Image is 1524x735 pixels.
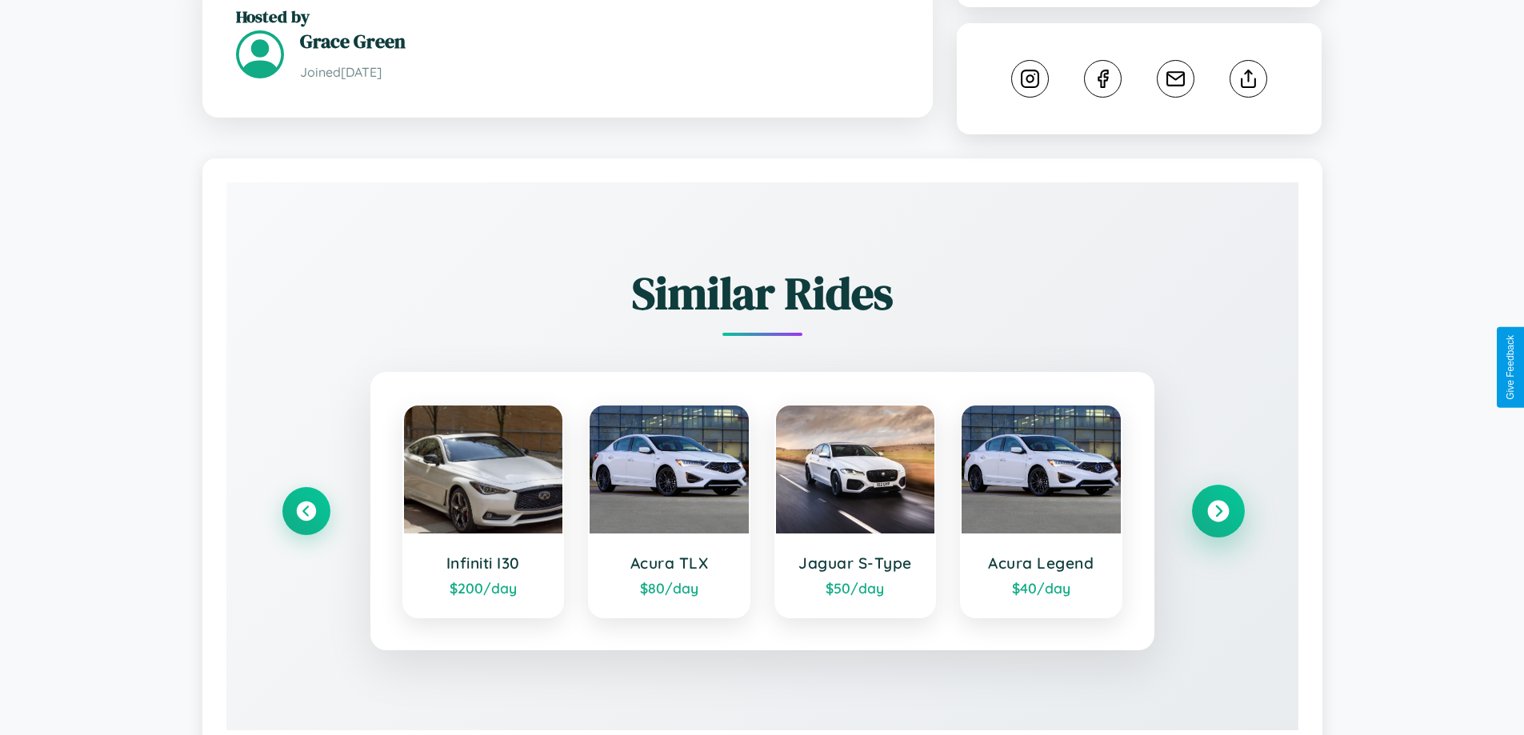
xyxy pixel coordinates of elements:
[420,579,547,597] div: $ 200 /day
[402,404,565,618] a: Infiniti I30$200/day
[978,579,1105,597] div: $ 40 /day
[300,28,899,54] h3: Grace Green
[300,61,899,84] p: Joined [DATE]
[774,404,937,618] a: Jaguar S-Type$50/day
[978,553,1105,573] h3: Acura Legend
[606,579,733,597] div: $ 80 /day
[1505,335,1516,400] div: Give Feedback
[282,262,1242,324] h2: Similar Rides
[420,553,547,573] h3: Infiniti I30
[792,579,919,597] div: $ 50 /day
[792,553,919,573] h3: Jaguar S-Type
[588,404,750,618] a: Acura TLX$80/day
[960,404,1122,618] a: Acura Legend$40/day
[236,5,899,28] h2: Hosted by
[606,553,733,573] h3: Acura TLX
